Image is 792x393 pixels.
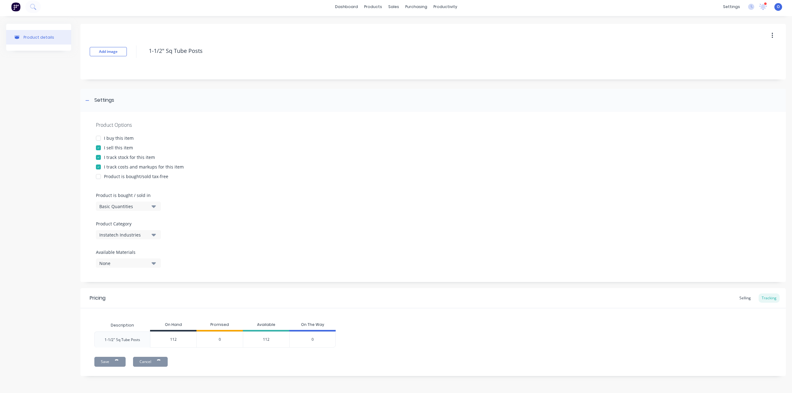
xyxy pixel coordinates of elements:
div: Settings [94,96,114,104]
div: I sell this item [104,144,133,151]
div: Description [106,318,139,333]
div: I buy this item [104,135,134,141]
label: Available Materials [96,249,161,255]
button: Cancel [133,357,168,367]
div: Promised [196,319,243,331]
div: I track stock for this item [104,154,155,160]
button: Instatech Industries [96,230,161,239]
div: products [361,2,385,11]
div: Product details [24,35,54,40]
div: 112 [243,331,289,348]
div: 1-1/2" Sq Tube Posts [105,337,140,343]
div: Pricing [90,294,105,302]
div: Product Options [96,121,770,129]
button: Save [94,357,126,367]
div: productivity [430,2,460,11]
textarea: 1-1/2" Sq Tube Posts [146,44,695,58]
img: Factory [11,2,20,11]
span: 0 [219,337,221,342]
button: Basic Quantities [96,202,161,211]
label: Product is bought / sold in [96,192,158,199]
div: Available [243,319,289,331]
div: On The Way [289,319,336,331]
span: O [777,4,780,10]
a: dashboard [332,2,361,11]
div: Product is bought/sold tax-free [104,173,168,180]
div: Instatech Industries [99,232,149,238]
div: Tracking [759,293,780,303]
button: Product details [6,30,71,45]
button: Add image [90,47,127,56]
div: Basic Quantities [99,203,149,210]
div: purchasing [402,2,430,11]
div: settings [720,2,743,11]
div: I track costs and markups for this item [104,164,184,170]
div: 112 [150,332,196,347]
button: None [96,258,161,268]
span: 0 [312,337,314,342]
div: sales [385,2,402,11]
label: Product Category [96,220,158,227]
div: Selling [736,293,754,303]
div: On Hand [150,319,196,331]
div: None [99,260,149,267]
